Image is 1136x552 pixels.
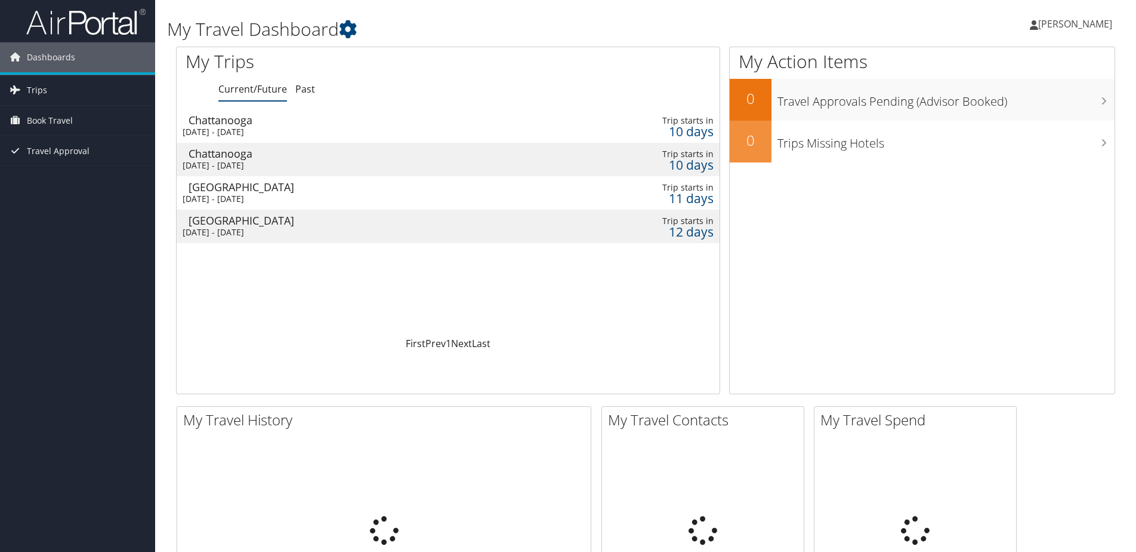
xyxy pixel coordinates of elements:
[730,88,771,109] h2: 0
[597,193,713,204] div: 11 days
[425,337,446,350] a: Prev
[777,129,1115,152] h3: Trips Missing Hotels
[730,130,771,151] h2: 0
[406,337,425,350] a: First
[186,49,484,74] h1: My Trips
[777,87,1115,110] h3: Travel Approvals Pending (Advisor Booked)
[27,136,89,166] span: Travel Approval
[597,149,713,160] div: Trip starts in
[730,121,1115,162] a: 0Trips Missing Hotels
[451,337,472,350] a: Next
[183,127,527,137] div: [DATE] - [DATE]
[472,337,490,350] a: Last
[730,49,1115,74] h1: My Action Items
[597,126,713,137] div: 10 days
[820,410,1016,430] h2: My Travel Spend
[1038,17,1112,30] span: [PERSON_NAME]
[183,227,527,238] div: [DATE] - [DATE]
[27,106,73,136] span: Book Travel
[167,17,805,42] h1: My Travel Dashboard
[189,115,533,125] div: Chattanooga
[27,42,75,72] span: Dashboards
[218,82,287,96] a: Current/Future
[189,215,533,226] div: [GEOGRAPHIC_DATA]
[183,194,527,204] div: [DATE] - [DATE]
[183,410,591,430] h2: My Travel History
[189,148,533,159] div: Chattanooga
[597,182,713,193] div: Trip starts in
[183,160,527,171] div: [DATE] - [DATE]
[295,82,315,96] a: Past
[26,8,146,36] img: airportal-logo.png
[608,410,804,430] h2: My Travel Contacts
[730,79,1115,121] a: 0Travel Approvals Pending (Advisor Booked)
[1030,6,1124,42] a: [PERSON_NAME]
[597,226,713,237] div: 12 days
[597,115,713,126] div: Trip starts in
[189,182,533,192] div: [GEOGRAPHIC_DATA]
[27,75,47,105] span: Trips
[597,160,713,170] div: 10 days
[446,337,451,350] a: 1
[597,216,713,226] div: Trip starts in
